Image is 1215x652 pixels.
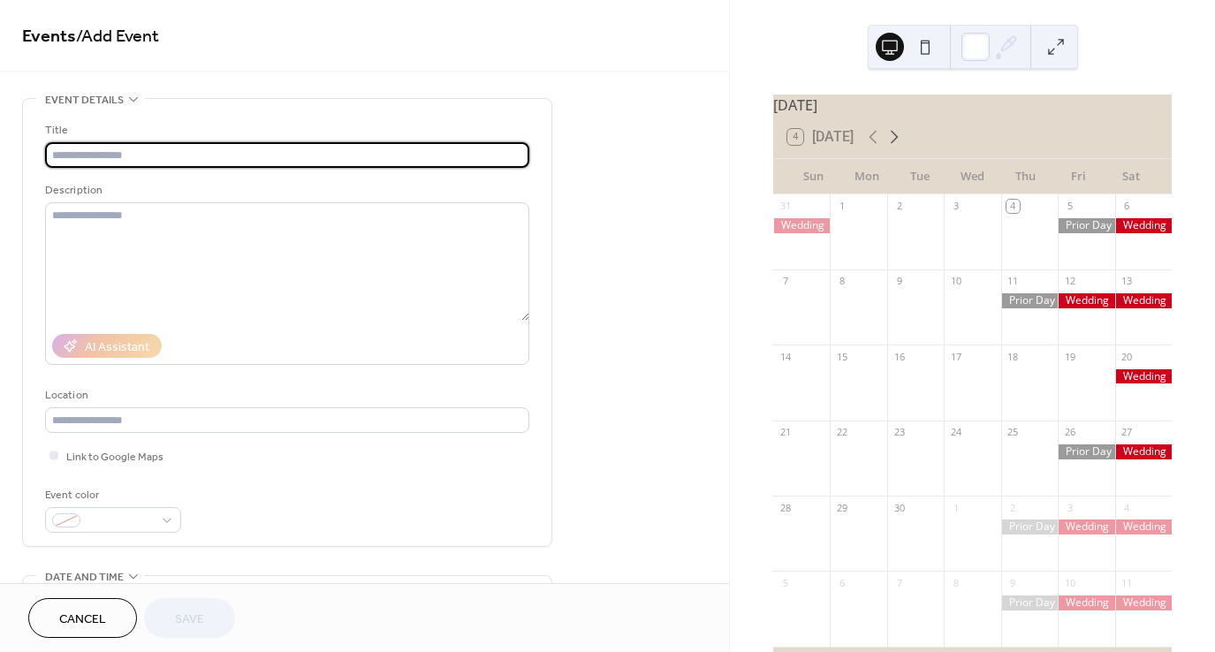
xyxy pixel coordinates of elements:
div: 6 [835,576,848,589]
div: Wedding [1058,519,1114,534]
span: Date and time [45,568,124,587]
div: 4 [1006,200,1020,213]
div: Sat [1105,159,1158,194]
div: 24 [949,426,962,439]
span: Cancel [59,610,106,629]
div: Wedding [1058,293,1114,308]
div: Wedding [1115,218,1172,233]
div: 21 [778,426,792,439]
button: Cancel [28,598,137,638]
div: 5 [778,576,792,589]
div: Wedding [1115,519,1172,534]
div: Description [45,181,526,200]
a: Events [22,19,76,54]
div: 2 [1006,501,1020,514]
div: 18 [1006,350,1020,363]
div: 29 [835,501,848,514]
div: 10 [949,275,962,288]
div: Prior Day Rental [1001,519,1058,534]
span: / Add Event [76,19,159,54]
div: 14 [778,350,792,363]
span: Link to Google Maps [66,448,163,466]
div: Sun [787,159,840,194]
div: Wedding [1115,293,1172,308]
div: 31 [778,200,792,213]
div: 19 [1063,350,1076,363]
div: 28 [778,501,792,514]
div: 22 [835,426,848,439]
div: 8 [949,576,962,589]
div: Event color [45,486,178,504]
div: 27 [1120,426,1134,439]
div: 16 [892,350,906,363]
div: Title [45,121,526,140]
div: Thu [999,159,1052,194]
div: Tue [893,159,946,194]
div: 5 [1063,200,1076,213]
div: 13 [1120,275,1134,288]
div: Wedding [1115,444,1172,459]
div: Prior Day Rental [1058,218,1114,233]
div: 2 [892,200,906,213]
div: 3 [949,200,962,213]
div: Wedding [773,218,830,233]
div: 7 [778,275,792,288]
div: Wedding [1115,369,1172,384]
div: 23 [892,426,906,439]
div: Mon [840,159,893,194]
div: Location [45,386,526,405]
div: 11 [1006,275,1020,288]
div: 12 [1063,275,1076,288]
div: Prior Day Rental [1001,293,1058,308]
div: 4 [1120,501,1134,514]
div: 26 [1063,426,1076,439]
div: Wedding [1115,595,1172,610]
div: 15 [835,350,848,363]
div: 1 [835,200,848,213]
div: [DATE] [773,95,1172,116]
div: Wed [946,159,999,194]
div: 25 [1006,426,1020,439]
div: Prior Day Rental [1001,595,1058,610]
div: Prior Day Rental [1058,444,1114,459]
div: 7 [892,576,906,589]
div: 10 [1063,576,1076,589]
div: 1 [949,501,962,514]
div: 9 [1006,576,1020,589]
div: 17 [949,350,962,363]
div: Wedding [1058,595,1114,610]
div: 6 [1120,200,1134,213]
div: 3 [1063,501,1076,514]
div: 11 [1120,576,1134,589]
span: Event details [45,91,124,110]
div: 30 [892,501,906,514]
div: 20 [1120,350,1134,363]
div: Fri [1052,159,1105,194]
div: 9 [892,275,906,288]
div: 8 [835,275,848,288]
